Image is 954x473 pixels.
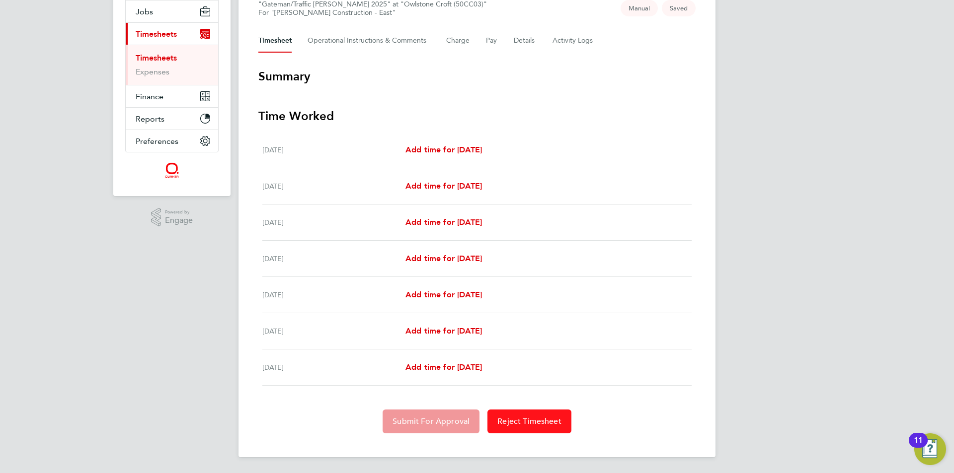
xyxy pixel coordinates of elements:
button: Timesheet [258,29,292,53]
button: Activity Logs [553,29,594,53]
span: Timesheets [136,29,177,39]
span: Jobs [136,7,153,16]
span: Reports [136,114,164,124]
div: [DATE] [262,253,405,265]
span: Add time for [DATE] [405,145,482,154]
span: Finance [136,92,163,101]
div: [DATE] [262,144,405,156]
button: Details [514,29,537,53]
button: Charge [446,29,470,53]
a: Timesheets [136,53,177,63]
button: Reject Timesheet [487,409,571,433]
span: Preferences [136,136,178,146]
button: Preferences [126,130,218,152]
a: Add time for [DATE] [405,216,482,228]
h3: Summary [258,68,696,84]
span: Add time for [DATE] [405,326,482,336]
span: Add time for [DATE] [405,290,482,299]
button: Open Resource Center, 11 new notifications [914,433,946,465]
div: [DATE] [262,289,405,301]
span: Powered by [165,208,193,216]
div: For "[PERSON_NAME] Construction - East" [258,8,487,17]
button: Reports [126,108,218,130]
span: Reject Timesheet [497,416,561,426]
a: Add time for [DATE] [405,361,482,373]
button: Pay [486,29,498,53]
div: [DATE] [262,361,405,373]
span: Add time for [DATE] [405,181,482,191]
div: [DATE] [262,180,405,192]
a: Add time for [DATE] [405,289,482,301]
span: Engage [165,216,193,225]
img: quantacontracts-logo-retina.png [164,162,179,178]
a: Add time for [DATE] [405,253,482,265]
div: [DATE] [262,325,405,337]
div: Timesheets [126,45,218,85]
span: Add time for [DATE] [405,254,482,263]
a: Add time for [DATE] [405,180,482,192]
button: Finance [126,85,218,107]
button: Jobs [126,0,218,22]
h3: Time Worked [258,108,696,124]
span: Add time for [DATE] [405,362,482,372]
section: Timesheet [258,68,696,433]
div: [DATE] [262,216,405,228]
a: Go to home page [125,162,219,178]
a: Powered byEngage [151,208,193,227]
span: Add time for [DATE] [405,217,482,227]
a: Add time for [DATE] [405,325,482,337]
button: Operational Instructions & Comments [308,29,430,53]
button: Timesheets [126,23,218,45]
a: Expenses [136,67,169,76]
div: 11 [914,440,923,453]
a: Add time for [DATE] [405,144,482,156]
